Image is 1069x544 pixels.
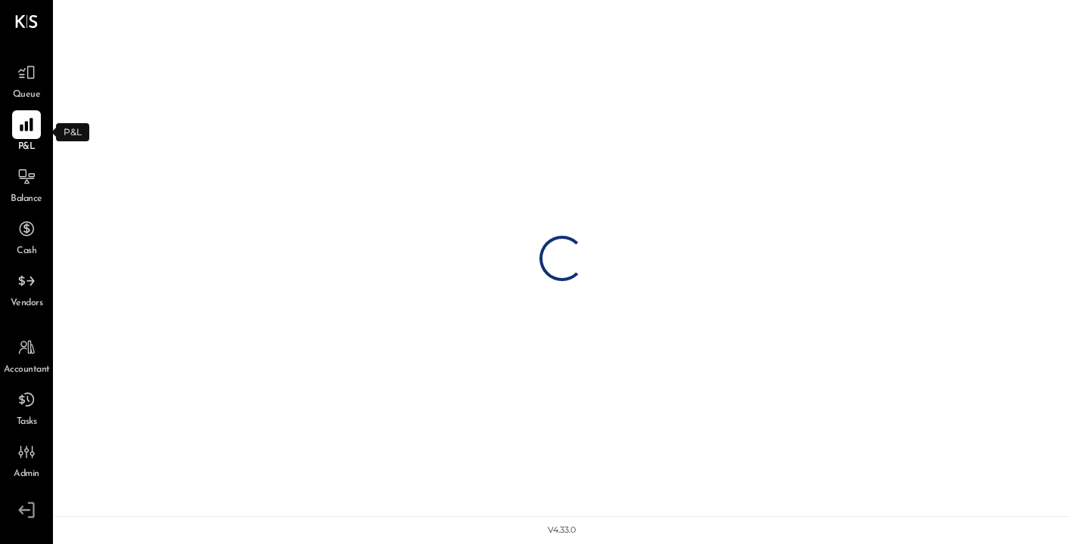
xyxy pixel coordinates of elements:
[11,193,42,206] span: Balance
[1,162,52,206] a: Balance
[1,215,52,258] a: Cash
[1,110,52,154] a: P&L
[4,363,50,377] span: Accountant
[17,245,36,258] span: Cash
[1,437,52,481] a: Admin
[56,123,89,141] div: P&L
[18,141,36,154] span: P&L
[1,333,52,377] a: Accountant
[13,88,41,102] span: Queue
[1,385,52,429] a: Tasks
[1,267,52,311] a: Vendors
[14,468,39,481] span: Admin
[1,58,52,102] a: Queue
[17,416,37,429] span: Tasks
[11,297,43,311] span: Vendors
[548,524,576,536] div: v 4.33.0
